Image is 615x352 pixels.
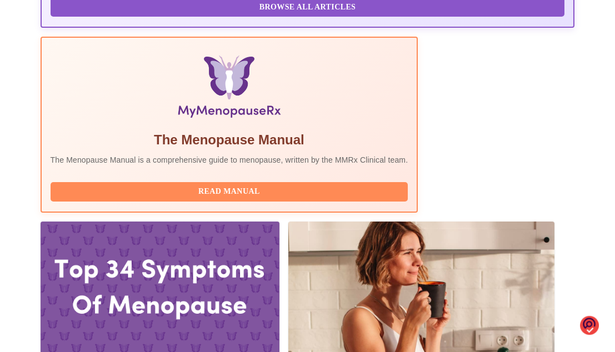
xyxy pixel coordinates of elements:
[62,1,554,14] span: Browse All Articles
[51,2,568,11] a: Browse All Articles
[107,56,351,122] img: Menopause Manual
[51,186,411,195] a: Read Manual
[51,154,408,165] p: The Menopause Manual is a comprehensive guide to menopause, written by the MMRx Clinical team.
[580,315,599,335] img: o1IwAAAABJRU5ErkJggg==
[51,131,408,149] h5: The Menopause Manual
[62,185,397,199] span: Read Manual
[51,182,408,202] button: Read Manual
